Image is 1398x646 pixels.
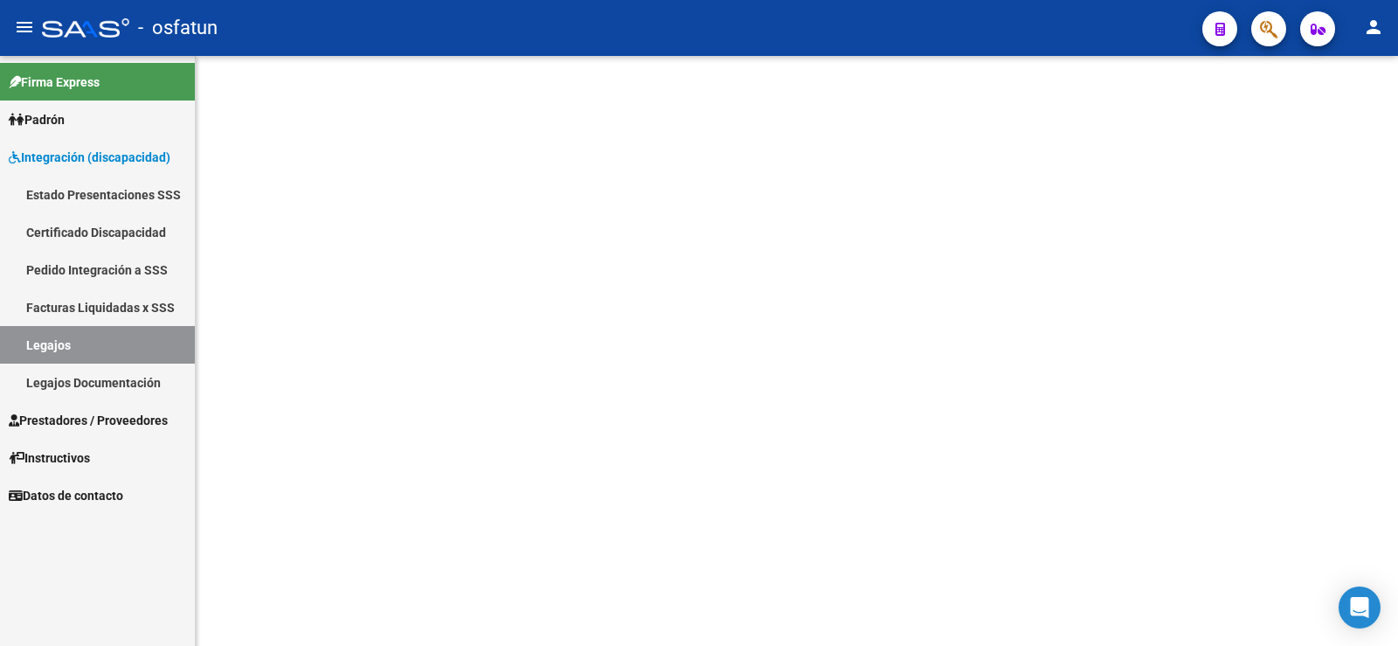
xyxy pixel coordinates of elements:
[138,9,218,47] span: - osfatun
[9,110,65,129] span: Padrón
[9,73,100,92] span: Firma Express
[14,17,35,38] mat-icon: menu
[1363,17,1384,38] mat-icon: person
[1339,587,1381,629] div: Open Intercom Messenger
[9,411,168,430] span: Prestadores / Proveedores
[9,448,90,468] span: Instructivos
[9,486,123,505] span: Datos de contacto
[9,148,170,167] span: Integración (discapacidad)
